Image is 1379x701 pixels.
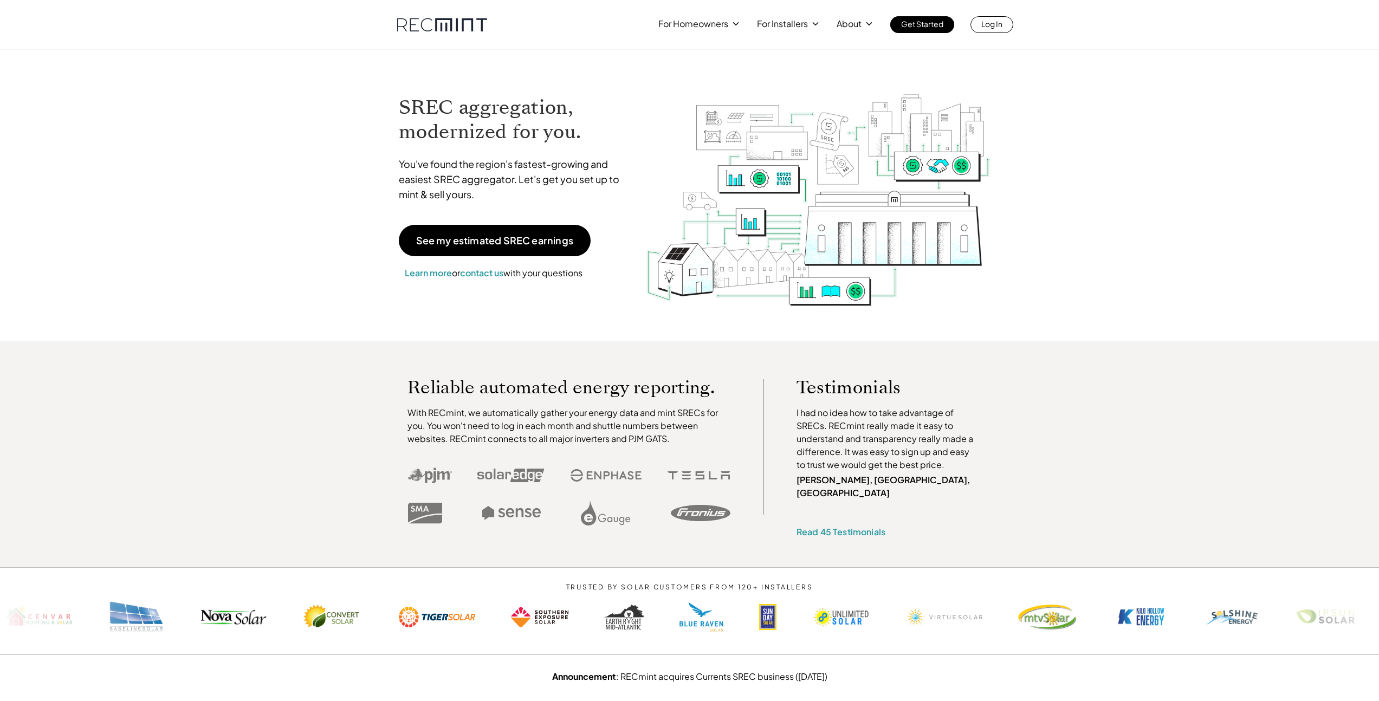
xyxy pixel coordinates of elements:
p: Testimonials [797,379,958,395]
p: You've found the region's fastest-growing and easiest SREC aggregator. Let's get you set up to mi... [399,157,630,202]
p: Reliable automated energy reporting. [407,379,730,395]
p: For Homeowners [658,16,728,31]
a: Learn more [405,267,452,278]
a: Announcement: RECmint acquires Currents SREC business ([DATE]) [552,671,827,682]
img: RECmint value cycle [645,66,991,309]
p: About [837,16,862,31]
h1: SREC aggregation, modernized for you. [399,95,630,144]
p: For Installers [757,16,808,31]
p: TRUSTED BY SOLAR CUSTOMERS FROM 120+ INSTALLERS [533,583,846,591]
p: Log In [981,16,1002,31]
a: Log In [970,16,1013,33]
a: contact us [460,267,503,278]
a: See my estimated SREC earnings [399,225,591,256]
strong: Announcement [552,671,616,682]
a: Read 45 Testimonials [797,526,885,537]
p: or with your questions [399,266,588,280]
p: I had no idea how to take advantage of SRECs. RECmint really made it easy to understand and trans... [797,406,979,471]
p: See my estimated SREC earnings [416,236,573,245]
p: With RECmint, we automatically gather your energy data and mint SRECs for you. You won't need to ... [407,406,730,445]
p: Get Started [901,16,943,31]
p: [PERSON_NAME], [GEOGRAPHIC_DATA], [GEOGRAPHIC_DATA] [797,473,979,499]
a: Get Started [890,16,954,33]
